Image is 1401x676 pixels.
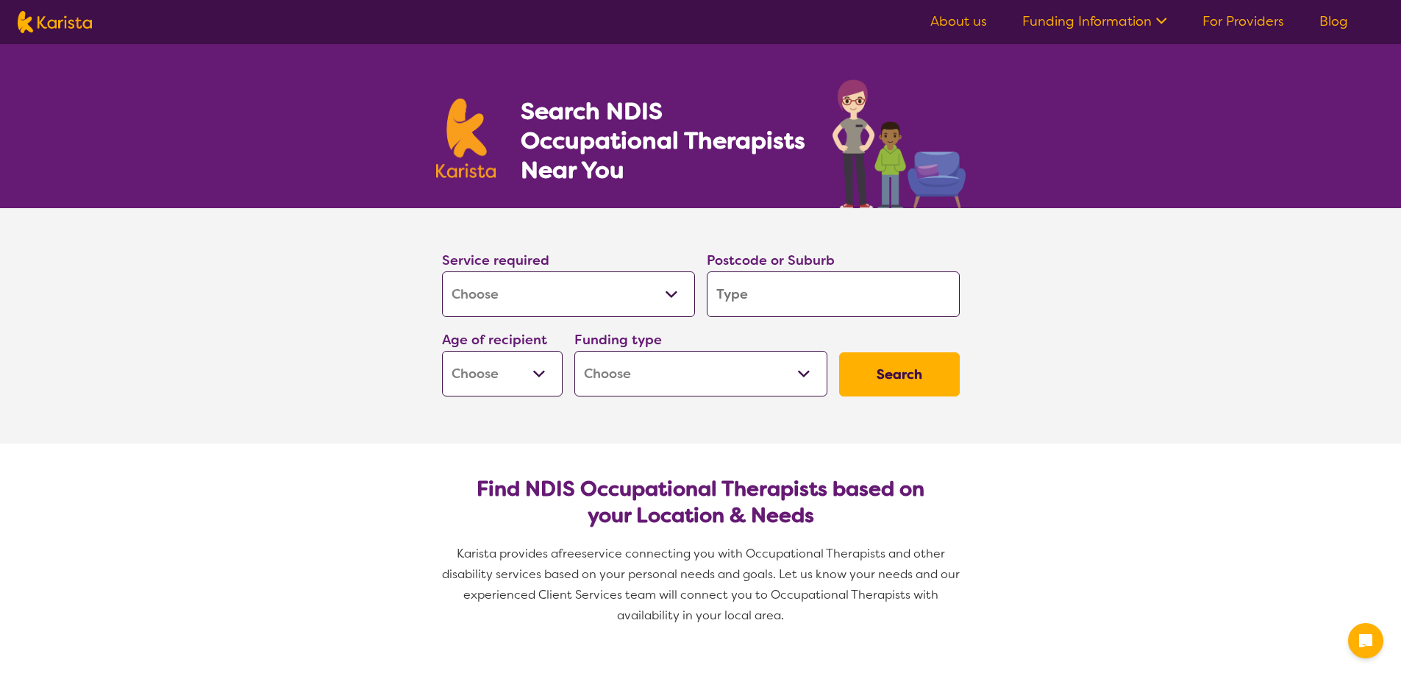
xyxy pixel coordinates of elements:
[574,331,662,349] label: Funding type
[1022,13,1167,30] a: Funding Information
[457,546,558,561] span: Karista provides a
[442,331,547,349] label: Age of recipient
[1319,13,1348,30] a: Blog
[454,476,948,529] h2: Find NDIS Occupational Therapists based on your Location & Needs
[1202,13,1284,30] a: For Providers
[558,546,582,561] span: free
[833,79,966,208] img: occupational-therapy
[521,96,807,185] h1: Search NDIS Occupational Therapists Near You
[442,252,549,269] label: Service required
[18,11,92,33] img: Karista logo
[707,271,960,317] input: Type
[839,352,960,396] button: Search
[442,546,963,623] span: service connecting you with Occupational Therapists and other disability services based on your p...
[930,13,987,30] a: About us
[436,99,496,178] img: Karista logo
[707,252,835,269] label: Postcode or Suburb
